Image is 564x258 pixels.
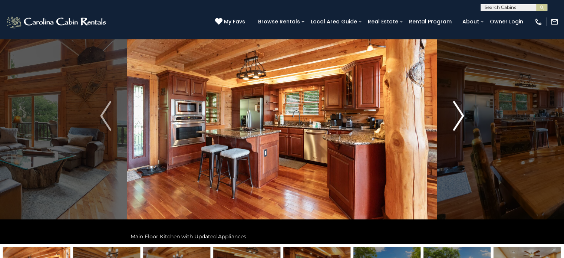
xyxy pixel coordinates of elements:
[127,229,437,244] div: Main Floor Kitchen with Updated Appliances
[453,101,464,131] img: arrow
[254,16,304,27] a: Browse Rentals
[215,18,247,26] a: My Favs
[550,18,558,26] img: mail-regular-white.png
[486,16,527,27] a: Owner Login
[224,18,245,26] span: My Favs
[534,18,542,26] img: phone-regular-white.png
[364,16,402,27] a: Real Estate
[459,16,483,27] a: About
[6,14,108,29] img: White-1-2.png
[100,101,111,131] img: arrow
[307,16,361,27] a: Local Area Guide
[405,16,455,27] a: Rental Program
